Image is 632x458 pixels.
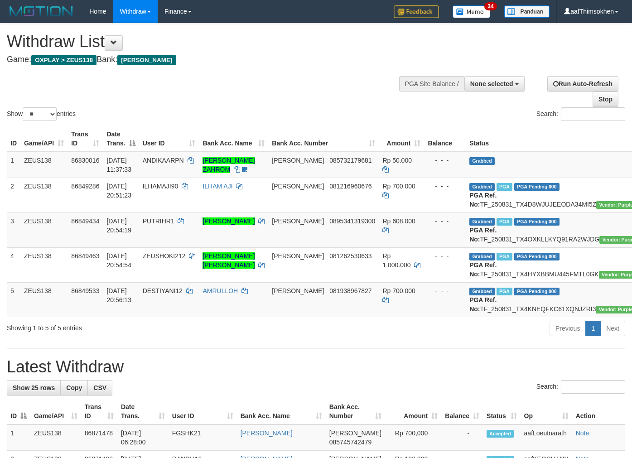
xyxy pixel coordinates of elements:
span: DESTIYANI12 [143,287,183,294]
span: ANDIKAARPN [143,157,184,164]
span: Rp 700.000 [382,287,415,294]
th: User ID: activate to sort column ascending [169,399,237,424]
span: Rp 608.000 [382,217,415,225]
span: Copy 081938967827 to clipboard [329,287,371,294]
td: ZEUS138 [30,424,81,451]
a: Stop [593,92,618,107]
td: 1 [7,424,30,451]
span: Accepted [487,430,514,438]
span: [DATE] 20:51:23 [106,183,131,199]
td: ZEUS138 [20,152,68,178]
th: ID: activate to sort column descending [7,399,30,424]
span: [PERSON_NAME] [272,252,324,260]
span: Copy 085732179681 to clipboard [329,157,371,164]
span: [DATE] 11:37:33 [106,157,131,173]
th: Bank Acc. Name: activate to sort column ascending [199,126,268,152]
span: 86849533 [71,287,99,294]
span: [DATE] 20:54:19 [106,217,131,234]
a: Show 25 rows [7,380,61,395]
span: PUTRIHR1 [143,217,174,225]
span: Rp 1.000.000 [382,252,410,269]
span: Grabbed [469,183,495,191]
span: PGA Pending [514,253,560,260]
div: - - - [428,286,462,295]
a: [PERSON_NAME] [241,429,293,437]
b: PGA Ref. No: [469,261,497,278]
span: 86830016 [71,157,99,164]
th: Balance [424,126,466,152]
span: Copy 081262530633 to clipboard [329,252,371,260]
td: Rp 700,000 [385,424,441,451]
a: Next [600,321,625,336]
td: ZEUS138 [20,212,68,247]
span: [DATE] 20:56:13 [106,287,131,304]
span: Copy [66,384,82,391]
span: Rp 50.000 [382,157,412,164]
td: 5 [7,282,20,317]
b: PGA Ref. No: [469,227,497,243]
img: Button%20Memo.svg [453,5,491,18]
th: Trans ID: activate to sort column ascending [81,399,117,424]
td: 2 [7,178,20,212]
a: [PERSON_NAME] [PERSON_NAME] [203,252,255,269]
span: Marked by aafRornrotha [497,218,512,226]
th: Date Trans.: activate to sort column ascending [117,399,169,424]
span: 86849286 [71,183,99,190]
span: Marked by aafRornrotha [497,288,512,295]
div: PGA Site Balance / [399,76,464,92]
a: 1 [585,321,601,336]
span: Marked by aafRornrotha [497,253,512,260]
select: Showentries [23,107,57,121]
a: Previous [550,321,586,336]
th: User ID: activate to sort column ascending [139,126,199,152]
td: ZEUS138 [20,247,68,282]
span: Copy 0895341319300 to clipboard [329,217,375,225]
label: Search: [536,107,625,121]
span: Copy 081216960676 to clipboard [329,183,371,190]
h1: Withdraw List [7,33,412,51]
span: [PERSON_NAME] [272,183,324,190]
th: Bank Acc. Name: activate to sort column ascending [237,399,326,424]
th: Balance: activate to sort column ascending [441,399,483,424]
a: Copy [60,380,88,395]
th: Game/API: activate to sort column ascending [20,126,68,152]
span: Grabbed [469,157,495,165]
img: panduan.png [504,5,550,18]
label: Search: [536,380,625,394]
th: Amount: activate to sort column ascending [385,399,441,424]
span: Copy 085745742479 to clipboard [329,439,371,446]
span: 34 [484,2,497,10]
span: Rp 700.000 [382,183,415,190]
span: Grabbed [469,288,495,295]
span: [PERSON_NAME] [272,287,324,294]
span: 86849434 [71,217,99,225]
div: Showing 1 to 5 of 5 entries [7,320,256,333]
span: ILHAMAJI90 [143,183,179,190]
img: MOTION_logo.png [7,5,76,18]
span: PGA Pending [514,218,560,226]
b: PGA Ref. No: [469,192,497,208]
img: Feedback.jpg [394,5,439,18]
div: - - - [428,156,462,165]
h4: Game: Bank: [7,55,412,64]
span: OXPLAY > ZEUS138 [31,55,96,65]
td: FGSHK21 [169,424,237,451]
label: Show entries [7,107,76,121]
th: Trans ID: activate to sort column ascending [68,126,103,152]
b: PGA Ref. No: [469,296,497,313]
button: None selected [464,76,525,92]
td: 86871478 [81,424,117,451]
th: Action [572,399,625,424]
td: 3 [7,212,20,247]
td: [DATE] 06:28:00 [117,424,169,451]
td: 1 [7,152,20,178]
td: 4 [7,247,20,282]
input: Search: [561,107,625,121]
span: None selected [470,80,513,87]
th: Status: activate to sort column ascending [483,399,521,424]
th: Bank Acc. Number: activate to sort column ascending [326,399,385,424]
span: [PERSON_NAME] [272,217,324,225]
div: - - - [428,217,462,226]
td: ZEUS138 [20,282,68,317]
th: Date Trans.: activate to sort column descending [103,126,139,152]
